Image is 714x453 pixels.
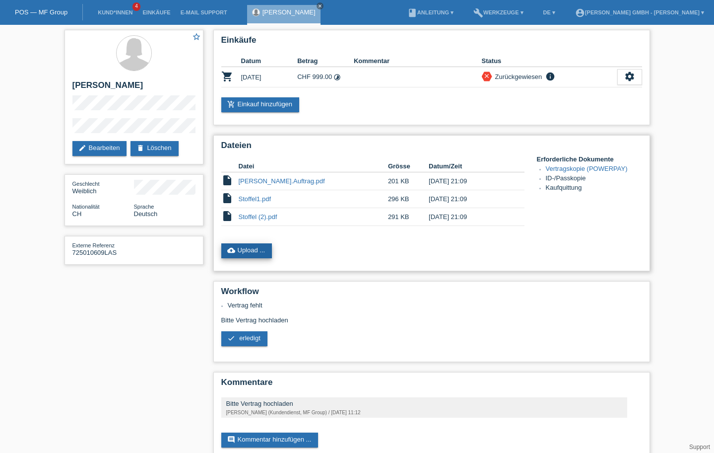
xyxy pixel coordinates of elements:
h2: Workflow [221,287,642,302]
span: Deutsch [134,210,158,218]
a: [PERSON_NAME].Auftrag.pdf [239,177,325,185]
a: Support [689,444,710,451]
i: close [483,73,490,79]
a: check erledigt [221,331,267,346]
span: 4 [132,2,140,11]
i: info [544,72,556,81]
a: editBearbeiten [72,141,127,156]
i: insert_drive_file [221,210,233,222]
i: comment [227,436,235,444]
div: [PERSON_NAME] (Kundendienst, MF Group) / [DATE] 11:12 [226,410,622,415]
a: Einkäufe [137,9,175,15]
h2: [PERSON_NAME] [72,80,195,95]
i: star_border [192,32,201,41]
a: add_shopping_cartEinkauf hinzufügen [221,97,300,112]
h2: Einkäufe [221,35,642,50]
i: book [407,8,417,18]
i: edit [78,144,86,152]
td: CHF 999.00 [297,67,354,87]
i: build [473,8,483,18]
td: [DATE] 21:09 [429,208,510,226]
th: Betrag [297,55,354,67]
td: [DATE] 21:09 [429,172,510,190]
i: close [318,3,323,8]
i: account_circle [575,8,585,18]
a: star_border [192,32,201,43]
a: bookAnleitung ▾ [402,9,458,15]
span: Externe Referenz [72,242,115,248]
td: [DATE] [241,67,298,87]
i: add_shopping_cart [227,100,235,108]
td: [DATE] 21:09 [429,190,510,208]
div: Zurückgewiesen [492,72,542,82]
a: DE ▾ [538,9,560,15]
div: Bitte Vertrag hochladen [221,302,642,354]
th: Status [482,55,617,67]
i: delete [136,144,144,152]
a: E-Mail Support [176,9,232,15]
i: insert_drive_file [221,192,233,204]
span: Nationalität [72,204,100,210]
th: Datei [239,160,388,172]
i: check [227,334,235,342]
a: Stoffel (2).pdf [239,213,277,221]
li: Vertrag fehlt [228,302,642,309]
th: Kommentar [354,55,482,67]
span: erledigt [239,334,260,342]
h2: Kommentare [221,377,642,392]
div: Weiblich [72,180,134,195]
h4: Erforderliche Dokumente [537,155,642,163]
li: ID-/Passkopie [546,174,642,184]
a: close [317,2,324,9]
th: Datum/Zeit [429,160,510,172]
i: insert_drive_file [221,174,233,186]
th: Datum [241,55,298,67]
td: 291 KB [388,208,429,226]
th: Grösse [388,160,429,172]
a: deleteLöschen [130,141,178,156]
a: Vertragskopie (POWERPAY) [546,165,628,172]
i: POSP00027198 [221,71,233,82]
a: Stoffel1.pdf [239,195,271,203]
span: Sprache [134,204,154,210]
div: Bitte Vertrag hochladen [226,400,622,407]
div: 725010609LAS [72,241,134,256]
td: 201 KB [388,172,429,190]
i: settings [624,71,635,82]
a: cloud_uploadUpload ... [221,243,272,258]
td: 296 KB [388,190,429,208]
a: [PERSON_NAME] [262,8,316,16]
a: buildWerkzeuge ▾ [468,9,528,15]
h2: Dateien [221,141,642,155]
a: commentKommentar hinzufügen ... [221,433,319,448]
li: Kaufquittung [546,184,642,193]
span: Schweiz [72,210,82,218]
a: account_circle[PERSON_NAME] GmbH - [PERSON_NAME] ▾ [570,9,709,15]
i: Fixe Raten (12 Raten) [333,74,341,81]
a: POS — MF Group [15,8,67,16]
i: cloud_upload [227,246,235,254]
a: Kund*innen [93,9,137,15]
span: Geschlecht [72,181,100,187]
